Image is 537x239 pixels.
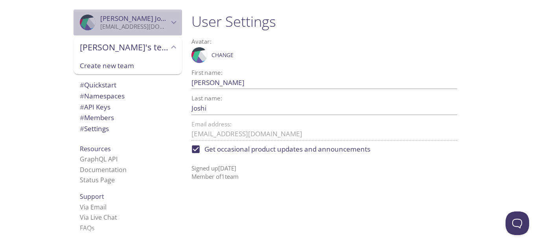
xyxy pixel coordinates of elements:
[191,39,425,44] label: Avatar:
[80,80,116,89] span: Quickstart
[80,42,169,53] span: [PERSON_NAME]'s team
[80,80,84,89] span: #
[80,113,114,122] span: Members
[74,112,182,123] div: Members
[80,224,95,232] a: FAQ
[74,37,182,57] div: Paresh's team
[80,61,176,71] span: Create new team
[80,176,115,184] a: Status Page
[100,14,170,23] span: [PERSON_NAME] Joshi
[506,211,529,235] iframe: Help Scout Beacon - Open
[74,57,182,75] div: Create new team
[191,95,222,101] label: Last name:
[80,91,125,100] span: Namespaces
[191,121,232,127] label: Email address:
[210,49,235,61] button: Change
[191,70,223,76] label: First name:
[191,158,457,181] p: Signed up [DATE] Member of 1 team
[92,224,95,232] span: s
[80,124,109,133] span: Settings
[80,145,111,153] span: Resources
[74,9,182,35] div: Paresh Joshi
[74,102,182,113] div: API Keys
[80,91,84,100] span: #
[211,50,234,60] span: Change
[80,113,84,122] span: #
[80,203,107,211] a: Via Email
[191,13,457,30] h1: User Settings
[80,213,117,222] a: Via Live Chat
[80,165,127,174] a: Documentation
[100,23,169,31] p: [EMAIL_ADDRESS][DOMAIN_NAME]
[80,102,84,111] span: #
[80,102,110,111] span: API Keys
[80,124,84,133] span: #
[74,80,182,91] div: Quickstart
[80,192,104,201] span: Support
[204,144,370,154] span: Get occasional product updates and announcements
[74,123,182,134] div: Team Settings
[80,155,118,163] a: GraphQL API
[74,91,182,102] div: Namespaces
